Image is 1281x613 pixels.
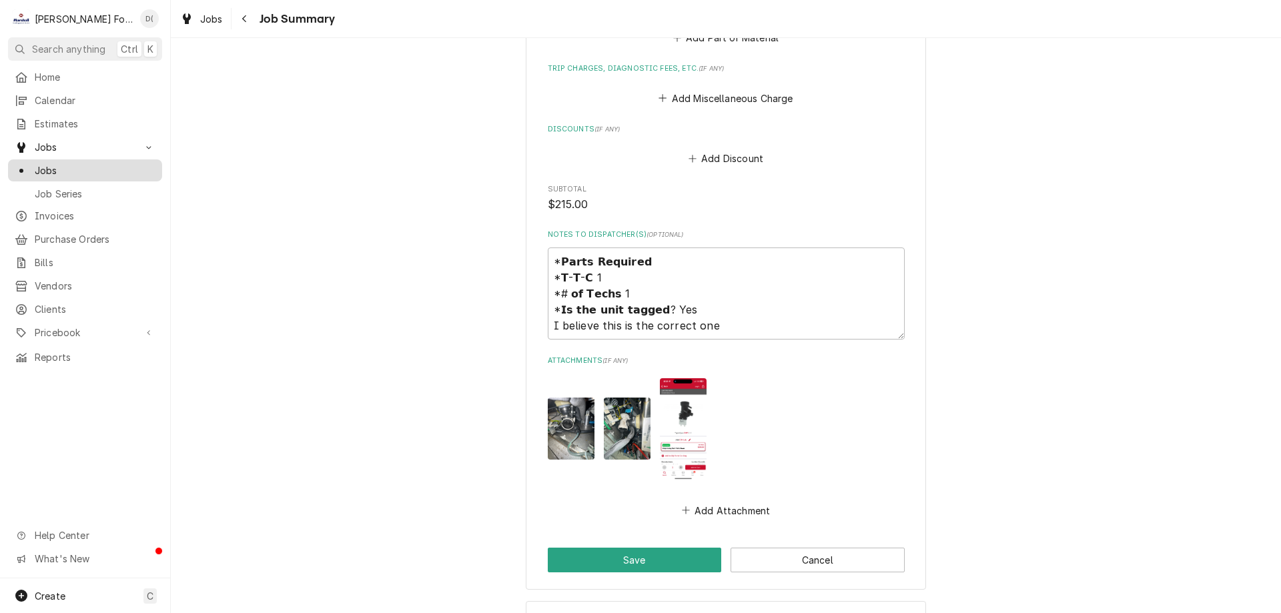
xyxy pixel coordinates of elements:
div: D( [140,9,159,28]
button: Add Miscellaneous Charge [657,89,795,107]
span: Reports [35,350,155,364]
div: Discounts [548,124,905,168]
button: Save [548,548,722,572]
a: Job Series [8,183,162,205]
span: Bills [35,255,155,269]
div: Derek Testa (81)'s Avatar [140,9,159,28]
span: ( if any ) [602,357,628,364]
div: Button Group Row [548,548,905,572]
label: Discounts [548,124,905,135]
a: Clients [8,298,162,320]
span: K [147,42,153,56]
span: Clients [35,302,155,316]
button: Add Discount [686,149,765,168]
span: Pricebook [35,326,135,340]
label: Notes to Dispatcher(s) [548,229,905,240]
a: Jobs [8,159,162,181]
button: Cancel [731,548,905,572]
a: Go to What's New [8,548,162,570]
span: Help Center [35,528,154,542]
span: Create [35,590,65,602]
button: Add Attachment [679,501,773,520]
span: ( if any ) [594,125,620,133]
span: Job Summary [256,10,336,28]
div: Attachments [548,356,905,520]
span: ( if any ) [699,65,724,72]
img: gbQesT2ZTvCtuOhOvdGA [604,398,651,460]
span: Purchase Orders [35,232,155,246]
span: Vendors [35,279,155,293]
img: DfTK26p5T3igNmcbbyIy [660,378,707,480]
span: Jobs [35,163,155,177]
span: $215.00 [548,198,588,211]
a: Jobs [175,8,228,30]
a: Vendors [8,275,162,297]
span: Calendar [35,93,155,107]
div: Notes to Dispatcher(s) [548,229,905,340]
a: Bills [8,251,162,273]
a: Estimates [8,113,162,135]
a: Purchase Orders [8,228,162,250]
span: Job Series [35,187,155,201]
a: Go to Pricebook [8,322,162,344]
textarea: *𝗣𝗮𝗿𝘁𝘀 𝗥𝗲𝗾𝘂𝗶𝗿𝗲𝗱 *𝗧-𝗧-𝗖 1 *# 𝗼𝗳 𝗧𝗲𝗰𝗵𝘀 1 *𝗜𝘀 𝘁𝗵𝗲 𝘂𝗻𝗶𝘁 𝘁𝗮𝗴𝗴𝗲𝗱? Yes I believe this is the correct one [548,247,905,340]
span: ( optional ) [647,231,684,238]
span: C [147,589,153,603]
span: Invoices [35,209,155,223]
span: What's New [35,552,154,566]
span: Estimates [35,117,155,131]
span: Subtotal [548,197,905,213]
a: Home [8,66,162,88]
span: Ctrl [121,42,138,56]
a: Invoices [8,205,162,227]
div: Button Group [548,548,905,572]
div: Subtotal [548,184,905,213]
label: Attachments [548,356,905,366]
a: Go to Help Center [8,524,162,546]
a: Calendar [8,89,162,111]
button: Navigate back [234,8,256,29]
label: Trip Charges, Diagnostic Fees, etc. [548,63,905,74]
span: Home [35,70,155,84]
div: Marshall Food Equipment Service's Avatar [12,9,31,28]
span: Jobs [200,12,223,26]
div: Trip Charges, Diagnostic Fees, etc. [548,63,905,107]
img: 4f2TmhE7TEWI2tZdM14B [548,398,594,460]
div: M [12,9,31,28]
a: Reports [8,346,162,368]
span: Jobs [35,140,135,154]
div: [PERSON_NAME] Food Equipment Service [35,12,133,26]
span: Subtotal [548,184,905,195]
span: Search anything [32,42,105,56]
button: Search anythingCtrlK [8,37,162,61]
a: Go to Jobs [8,136,162,158]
